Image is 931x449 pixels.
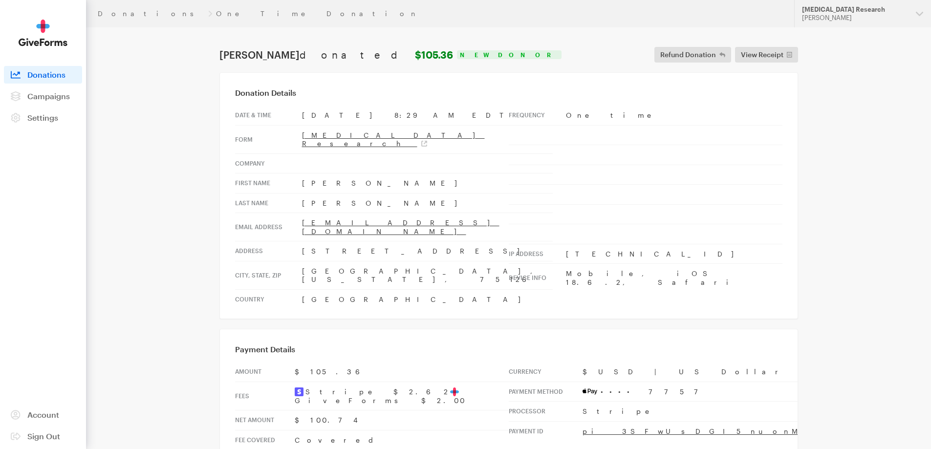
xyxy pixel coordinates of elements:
td: Mobile, iOS 18.6.2, Safari [566,264,782,292]
th: Company [235,153,302,173]
strong: $105.36 [415,49,453,61]
a: Donations [4,66,82,84]
th: Email address [235,213,302,241]
td: $100.74 [295,410,509,430]
th: Net Amount [235,410,295,430]
th: Processor [509,402,583,422]
th: First Name [235,173,302,193]
th: Frequency [509,106,566,125]
th: Payment Method [509,382,583,402]
h3: Donation Details [235,88,782,98]
td: $105.36 [295,362,509,382]
a: [MEDICAL_DATA] Research [302,131,485,148]
td: [DATE] 8:29 AM EDT [302,106,553,125]
td: One time [566,106,782,125]
th: City, state, zip [235,261,302,289]
td: [GEOGRAPHIC_DATA], [US_STATE], 75126 [302,261,553,289]
td: Stripe [583,402,915,422]
img: stripe2-5d9aec7fb46365e6c7974577a8dae7ee9b23322d394d28ba5d52000e5e5e0903.svg [295,387,303,396]
th: Device info [509,264,566,292]
button: Refund Donation [654,47,731,63]
div: New Donor [457,50,562,59]
td: [PERSON_NAME] [302,173,553,193]
td: [STREET_ADDRESS] [302,241,553,261]
a: Account [4,406,82,424]
a: Sign Out [4,428,82,445]
th: Payment Id [509,421,583,441]
div: [PERSON_NAME] [802,14,908,22]
th: Date & time [235,106,302,125]
th: Fees [235,382,295,410]
th: Country [235,289,302,309]
td: Stripe $2.62 GiveForms $2.00 [295,382,509,410]
span: Campaigns [27,91,70,101]
span: Settings [27,113,58,122]
th: Last Name [235,193,302,213]
div: [MEDICAL_DATA] Research [802,5,908,14]
a: View Receipt [735,47,798,63]
img: GiveForms [19,20,67,46]
span: donated [300,49,412,61]
th: Address [235,241,302,261]
span: Account [27,410,59,419]
th: Currency [509,362,583,382]
img: favicon-aeed1a25926f1876c519c09abb28a859d2c37b09480cd79f99d23ee3a2171d47.svg [450,387,459,396]
th: Amount [235,362,295,382]
a: Donations [98,10,204,18]
span: Refund Donation [660,49,716,61]
a: [EMAIL_ADDRESS][DOMAIN_NAME] [302,218,499,235]
td: [TECHNICAL_ID] [566,244,782,264]
th: Form [235,125,302,153]
h3: Payment Details [235,344,782,354]
td: [GEOGRAPHIC_DATA] [302,289,553,309]
td: •••• 7757 [583,382,915,402]
td: $USD | US Dollar [583,362,915,382]
a: Campaigns [4,87,82,105]
span: Sign Out [27,431,60,441]
th: IP address [509,244,566,264]
span: View Receipt [741,49,783,61]
a: Settings [4,109,82,127]
td: [PERSON_NAME] [302,193,553,213]
span: Donations [27,70,65,79]
h1: [PERSON_NAME] [219,49,453,61]
a: pi_3SFwUsDGI5nuonMo0nr1AyAY [583,427,915,435]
